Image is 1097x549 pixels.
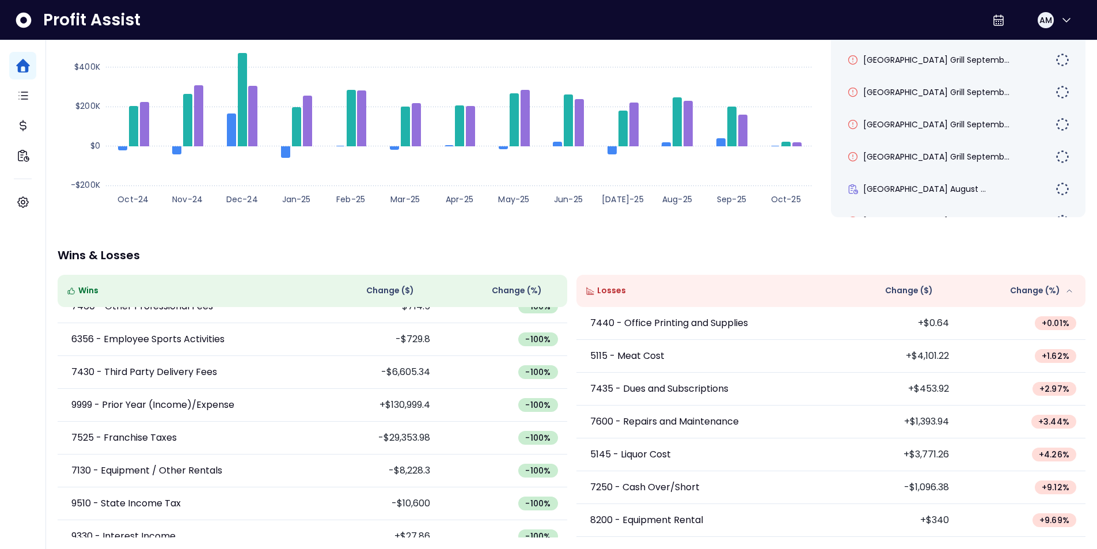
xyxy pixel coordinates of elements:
[590,415,739,429] p: 7600 - Repairs and Maintenance
[498,194,529,205] text: May-25
[863,183,986,195] span: [GEOGRAPHIC_DATA] August ...
[43,10,141,31] span: Profit Assist
[71,431,177,445] p: 7525 - Franchise Taxes
[117,194,149,205] text: Oct-24
[525,334,551,345] span: -100 %
[1039,14,1052,26] span: AM
[662,194,692,205] text: Aug-25
[1042,317,1069,329] span: + 0.01 %
[831,307,958,340] td: +$0.64
[71,464,222,478] p: 7130 - Equipment / Other Rentals
[312,389,439,422] td: +$130,999.4
[1056,182,1069,196] img: Not yet Started
[525,432,551,444] span: -100 %
[1039,449,1069,460] span: + 4.26 %
[71,497,181,510] p: 9510 - State Income Tax
[71,179,100,191] text: -$200K
[78,285,98,297] span: Wins
[446,194,473,205] text: Apr-25
[1056,53,1069,67] img: Not yet Started
[602,194,644,205] text: [DATE]-25
[590,480,700,494] p: 7250 - Cash Over/Short
[831,340,958,373] td: +$4,101.22
[525,366,551,378] span: -100 %
[390,194,420,205] text: Mar-25
[863,54,1009,66] span: [GEOGRAPHIC_DATA] Grill Septemb...
[771,194,801,205] text: Oct-25
[312,323,439,356] td: -$729.8
[172,194,203,205] text: Nov-24
[74,61,100,73] text: $400K
[863,215,986,227] span: [GEOGRAPHIC_DATA] August ...
[1042,350,1069,362] span: + 1.62 %
[590,382,728,396] p: 7435 - Dues and Subscriptions
[1056,150,1069,164] img: Not yet Started
[863,119,1009,130] span: [GEOGRAPHIC_DATA] Grill Septemb...
[885,285,933,297] span: Change ( $ )
[226,194,258,205] text: Dec-24
[590,349,665,363] p: 5115 - Meat Cost
[863,151,1009,162] span: [GEOGRAPHIC_DATA] Grill Septemb...
[312,455,439,487] td: -$8,228.3
[863,86,1009,98] span: [GEOGRAPHIC_DATA] Grill Septemb...
[1042,482,1069,493] span: + 9.12 %
[590,513,703,527] p: 8200 - Equipment Rental
[831,471,958,504] td: -$1,096.38
[71,398,234,412] p: 9999 - Prior Year (Income)/Expense
[312,487,439,520] td: -$10,600
[492,285,542,297] span: Change (%)
[554,194,583,205] text: Jun-25
[1010,285,1060,297] span: Change (%)
[312,356,439,389] td: -$6,605.34
[1039,514,1069,526] span: + 9.69 %
[1056,214,1069,228] img: Not yet Started
[525,498,551,509] span: -100 %
[366,285,414,297] span: Change ( $ )
[71,529,176,543] p: 9330 - Interest Income
[282,194,311,205] text: Jan-25
[525,399,551,411] span: -100 %
[831,438,958,471] td: +$3,771.26
[1056,118,1069,131] img: Not yet Started
[831,373,958,406] td: +$453.92
[1038,416,1069,427] span: + 3.44 %
[1039,383,1069,395] span: + 2.97 %
[75,100,100,112] text: $200K
[831,406,958,438] td: +$1,393.94
[1056,85,1069,99] img: Not yet Started
[58,249,1085,261] p: Wins & Losses
[90,140,100,152] text: $0
[717,194,746,205] text: Sep-25
[525,465,551,476] span: -100 %
[590,448,671,461] p: 5145 - Liquor Cost
[590,316,748,330] p: 7440 - Office Printing and Supplies
[525,531,551,542] span: -100 %
[71,332,225,346] p: 6356 - Employee Sports Activities
[831,504,958,537] td: +$340
[312,422,439,455] td: -$29,353.98
[597,285,626,297] span: Losses
[336,194,365,205] text: Feb-25
[71,365,217,379] p: 7430 - Third Party Delivery Fees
